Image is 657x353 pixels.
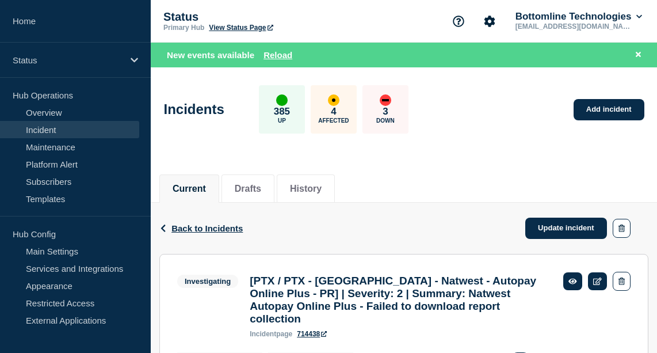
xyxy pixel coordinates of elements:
p: Affected [318,117,349,124]
span: New events available [167,50,254,60]
button: Reload [263,50,292,60]
button: Drafts [235,184,261,194]
span: Investigating [177,275,238,288]
div: affected [328,94,339,106]
button: History [290,184,322,194]
p: page [250,330,292,338]
button: Back to Incidents [159,223,243,233]
a: 714438 [297,330,327,338]
p: Status [163,10,394,24]
button: Current [173,184,206,194]
h1: Incidents [164,101,224,117]
div: down [380,94,391,106]
p: Up [278,117,286,124]
p: [EMAIL_ADDRESS][DOMAIN_NAME] [513,22,633,31]
a: View Status Page [209,24,273,32]
button: Account settings [478,9,502,33]
p: Down [376,117,395,124]
div: up [276,94,288,106]
a: Add incident [574,99,644,120]
span: incident [250,330,276,338]
h3: [PTX / PTX - [GEOGRAPHIC_DATA] - Natwest - Autopay Online Plus - PR] | Severity: 2 | Summary: Nat... [250,275,552,325]
button: Support [446,9,471,33]
span: Back to Incidents [171,223,243,233]
p: Primary Hub [163,24,204,32]
p: Status [13,55,123,65]
p: 3 [383,106,388,117]
p: 385 [274,106,290,117]
p: 4 [331,106,336,117]
button: Bottomline Technologies [513,11,644,22]
a: Update incident [525,218,607,239]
